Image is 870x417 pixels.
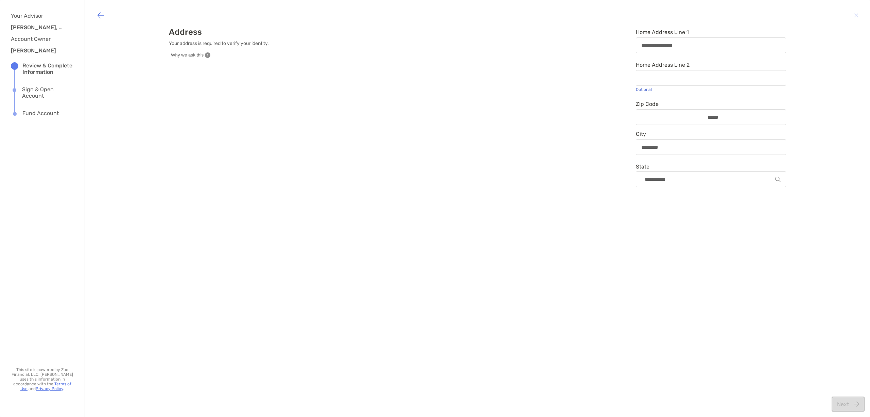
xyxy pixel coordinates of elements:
span: Home Address Line 2 [636,62,786,68]
h3: [PERSON_NAME] [11,47,65,54]
img: button icon [854,11,858,19]
span: Home Address Line 1 [636,29,786,35]
h3: Address [169,27,284,37]
span: City [636,131,786,137]
span: Why we ask this [171,52,204,58]
h4: Account Owner [11,36,69,42]
button: Why we ask this [169,52,212,59]
h4: Your Advisor [11,13,69,19]
small: Optional [636,87,652,92]
div: Sign & Open Account [22,86,74,99]
label: State [636,162,786,170]
img: Search Icon [775,177,781,182]
p: Your address is required to verify your identity. [169,40,284,47]
img: button icon [97,11,105,19]
a: Privacy Policy [36,386,63,391]
span: Zip Code [636,101,786,107]
p: This site is powered by Zoe Financial, LLC. [PERSON_NAME] uses this information in accordance wit... [11,367,74,391]
input: City [636,144,786,150]
input: Home Address Line 2 [636,75,786,81]
div: Fund Account [22,110,59,117]
h3: [PERSON_NAME], CFP® [11,24,65,31]
input: Zip Code [684,114,738,120]
a: Terms of Use [20,382,71,391]
input: Home Address Line 1 [636,43,786,48]
div: Review & Complete Information [22,62,74,75]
